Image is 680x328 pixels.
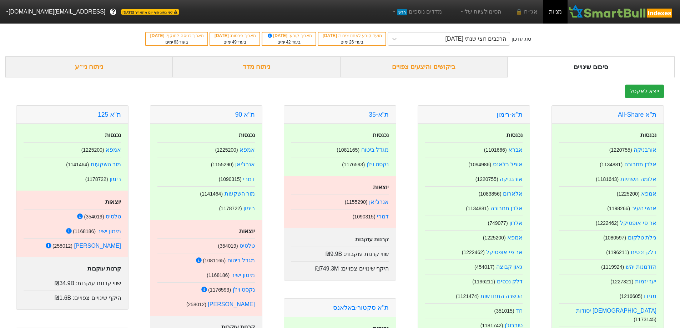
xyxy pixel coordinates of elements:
strong: נכנסות [640,132,656,138]
small: ( 1198266 ) [607,206,630,211]
a: מגדל ביטוח [227,257,255,263]
small: ( 1173145 ) [634,317,656,322]
small: ( 454017 ) [474,264,494,270]
a: מגידו [644,293,656,299]
small: ( 1222462 ) [596,220,619,226]
small: ( 1178722 ) [85,176,108,182]
strong: נכנסות [239,132,255,138]
a: אורבניקה [500,176,523,182]
div: ביקושים והיצעים צפויים [340,56,508,77]
small: ( 1101666 ) [484,147,507,153]
a: רימון [110,176,121,182]
a: אנרג'יאן [235,161,255,167]
span: 26 [349,40,354,45]
small: ( 1081165 ) [337,147,359,153]
div: היקף שינויים צפויים : [291,261,389,273]
span: [DATE] [215,33,230,38]
strong: נכנסות [373,132,389,138]
a: [PERSON_NAME] [74,243,121,249]
a: מור השקעות [91,161,121,167]
span: 63 [174,40,178,45]
a: טלסיס [240,243,255,249]
small: ( 1094986 ) [468,162,491,167]
strong: יוצאות [105,199,121,205]
div: סיכום שינויים [507,56,675,77]
small: ( 351015 ) [494,308,514,314]
a: אמפא [106,147,121,153]
span: ₪749.3M [315,266,339,272]
small: ( 354019 ) [218,243,238,249]
small: ( 1080597 ) [603,235,626,241]
a: ת"א-35 [369,111,389,118]
a: ת''א 125 [98,111,121,118]
a: ת''א 90 [235,111,255,118]
a: אנשי העיר [632,205,656,211]
small: ( 1090315 ) [353,214,376,219]
div: מועד קובע לאחוז ציבור : [322,32,382,39]
small: ( 1119924 ) [601,264,624,270]
a: גאון קבוצה [496,264,523,270]
a: אמפא [240,147,255,153]
span: [DATE] [150,33,166,38]
a: רימון [243,205,255,211]
small: ( 1225200 ) [81,147,104,153]
span: [DATE] [267,33,289,38]
strong: יוצאות [373,184,389,190]
a: דמרי [377,213,389,219]
a: גילת טלקום [628,234,656,241]
small: ( 1220755 ) [475,176,498,182]
small: ( 1225200 ) [215,147,238,153]
small: ( 1168186 ) [73,228,96,234]
a: אלדן תחבורה [490,205,523,211]
a: דמרי [243,176,255,182]
span: [DATE] [323,33,338,38]
a: [DEMOGRAPHIC_DATA] יסודות [576,308,656,314]
a: מדדים נוספיםחדש [388,5,445,19]
small: ( 258012 ) [186,302,206,307]
strong: נכנסות [507,132,523,138]
a: ת''א סקטור-באלאנס [333,304,389,311]
small: ( 1178722 ) [219,206,242,211]
small: ( 1176593 ) [208,287,231,293]
div: שווי קרנות עוקבות : [24,276,121,288]
a: מימון ישיר [97,228,121,234]
a: נקסט ויז'ן [367,161,389,167]
small: ( 1121474 ) [456,293,479,299]
a: אלדן תחבורה [624,161,656,167]
small: ( 1196211 ) [472,279,495,284]
div: ניתוח ני״ע [5,56,173,77]
small: ( 1168186 ) [207,272,230,278]
div: תאריך כניסה לתוקף : [150,32,204,39]
div: בעוד ימים [214,39,256,45]
small: ( 1225200 ) [617,191,640,197]
a: מגדל ביטוח [361,147,389,153]
a: דלק נכסים [497,278,523,284]
small: ( 1155290 ) [345,199,368,205]
span: ₪34.9B [55,280,74,286]
a: [PERSON_NAME] [208,301,255,307]
a: דלק נכסים [631,249,656,255]
small: ( 1141464 ) [200,191,223,197]
span: ? [111,7,115,17]
small: ( 1225200 ) [483,235,506,241]
span: חדש [397,9,407,15]
span: ₪9.9B [326,251,342,257]
a: ת''א All-Share [618,111,656,118]
div: בעוד ימים [266,39,312,45]
a: הזדמנות יהש [626,264,656,270]
small: ( 1134881 ) [466,206,489,211]
small: ( 1141464 ) [66,162,89,167]
small: ( 1081165 ) [203,258,226,263]
a: אר פי אופטיקל [486,249,523,255]
div: היקף שינויים צפויים : [24,291,121,302]
small: ( 1134881 ) [600,162,623,167]
strong: קרנות עוקבות [355,236,389,242]
span: 49 [232,40,237,45]
a: נקסט ויז'ן [233,287,255,293]
small: ( 354019 ) [84,214,104,219]
a: מור השקעות [225,191,255,197]
strong: נכנסות [105,132,121,138]
a: אנרג'יאן [369,199,389,205]
small: ( 1216605 ) [620,293,643,299]
a: אברא [508,147,523,153]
